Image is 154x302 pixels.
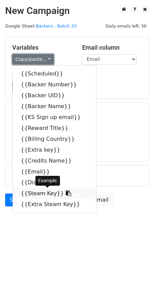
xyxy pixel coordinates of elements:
[12,44,72,51] h5: Variables
[103,22,149,30] span: Daily emails left: 50
[13,123,96,134] a: {{Reward Title}}
[13,145,96,155] a: {{Extra key}}
[13,68,96,79] a: {{Scheduled}}
[5,23,77,29] small: Google Sheet:
[5,194,28,206] a: Send
[13,166,96,177] a: {{Email}}
[13,101,96,112] a: {{Backer Name}}
[36,23,77,29] a: Backers - Batch 33
[13,112,96,123] a: {{KS Sign up email}}
[120,269,154,302] iframe: Chat Widget
[13,155,96,166] a: {{Credits Name}}
[35,176,60,186] div: Example:
[13,177,96,188] a: {{Discord}}
[82,44,142,51] h5: Email column
[103,23,149,29] a: Daily emails left: 50
[13,79,96,90] a: {{Backer Number}}
[5,5,149,17] h2: New Campaign
[13,188,96,199] a: {{Steam Key}}
[13,134,96,145] a: {{Billing Country}}
[13,90,96,101] a: {{Backer UID}}
[13,199,96,210] a: {{Extra Steam Key}}
[12,54,54,65] a: Copy/paste...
